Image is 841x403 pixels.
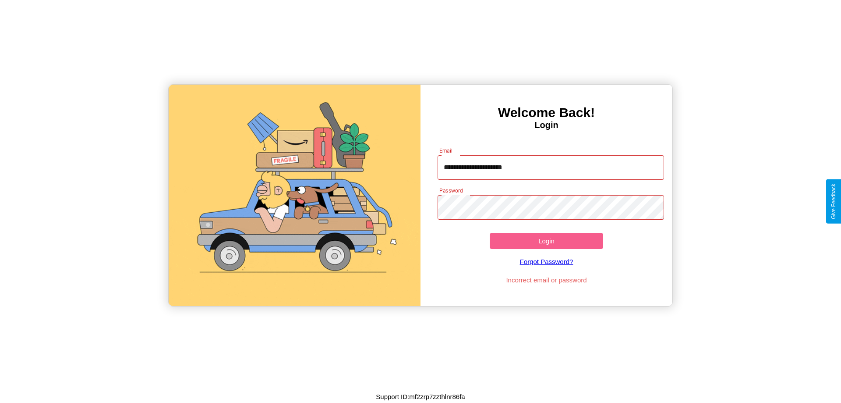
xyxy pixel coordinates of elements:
button: Login [490,233,603,249]
h4: Login [420,120,672,130]
img: gif [169,85,420,306]
label: Email [439,147,453,154]
label: Password [439,187,463,194]
h3: Welcome Back! [420,105,672,120]
div: Give Feedback [830,184,837,219]
a: Forgot Password? [433,249,660,274]
p: Incorrect email or password [433,274,660,286]
p: Support ID: mf2zrp7zzthlnr86fa [376,391,465,403]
